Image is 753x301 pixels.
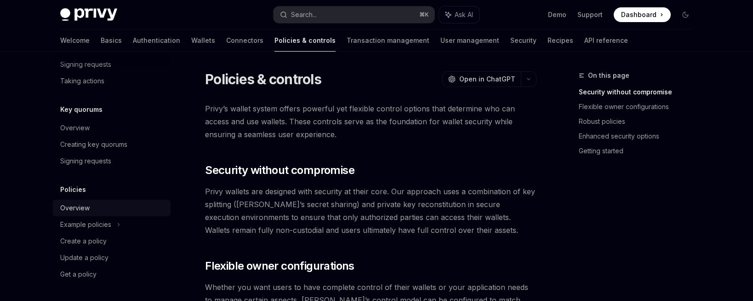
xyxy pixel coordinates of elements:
a: Recipes [548,29,573,52]
a: Security [510,29,536,52]
a: Create a policy [53,233,171,249]
div: Taking actions [60,75,104,87]
span: Dashboard [621,10,656,19]
span: Privy’s wallet system offers powerful yet flexible control options that determine who can access ... [205,102,536,141]
a: Signing requests [53,153,171,169]
span: Security without compromise [205,163,354,178]
div: Signing requests [60,156,111,167]
a: API reference [584,29,628,52]
a: Connectors [226,29,263,52]
a: Robust policies [579,114,700,129]
a: Security without compromise [579,85,700,99]
a: Get a policy [53,266,171,283]
h1: Policies & controls [205,71,321,87]
a: Getting started [579,144,700,158]
span: Flexible owner configurations [205,259,354,273]
button: Search...⌘K [274,6,434,23]
div: Overview [60,203,90,214]
h5: Policies [60,184,86,195]
span: Privy wallets are designed with security at their core. Our approach uses a combination of key sp... [205,185,536,237]
div: Creating key quorums [60,139,127,150]
a: Transaction management [347,29,429,52]
a: Wallets [191,29,215,52]
a: Support [577,10,603,19]
div: Overview [60,122,90,133]
button: Toggle dark mode [678,7,693,22]
div: Get a policy [60,269,97,280]
img: dark logo [60,8,117,21]
div: Search... [291,9,317,20]
button: Open in ChatGPT [442,71,521,87]
div: Create a policy [60,236,107,247]
a: Update a policy [53,249,171,266]
a: Creating key quorums [53,136,171,153]
a: Taking actions [53,73,171,89]
a: Overview [53,200,171,216]
span: Open in ChatGPT [459,75,515,84]
div: Example policies [60,219,111,230]
span: Ask AI [455,10,473,19]
span: On this page [588,70,629,81]
div: Update a policy [60,252,108,263]
a: Enhanced security options [579,129,700,144]
span: ⌘ K [419,11,429,18]
a: User management [440,29,499,52]
h5: Key quorums [60,104,103,115]
a: Basics [101,29,122,52]
button: Ask AI [439,6,479,23]
a: Authentication [133,29,180,52]
a: Flexible owner configurations [579,99,700,114]
a: Dashboard [614,7,671,22]
a: Welcome [60,29,90,52]
a: Policies & controls [274,29,336,52]
a: Overview [53,120,171,136]
a: Demo [548,10,566,19]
